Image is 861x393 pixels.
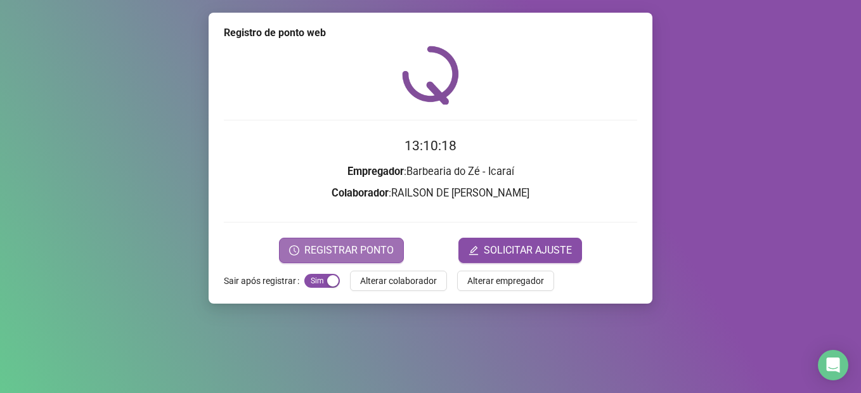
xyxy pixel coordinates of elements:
[402,46,459,105] img: QRPoint
[224,25,637,41] div: Registro de ponto web
[405,138,456,153] time: 13:10:18
[224,164,637,180] h3: : Barbearia do Zé - Icaraí
[467,274,544,288] span: Alterar empregador
[289,245,299,255] span: clock-circle
[347,165,404,177] strong: Empregador
[458,238,582,263] button: editSOLICITAR AJUSTE
[818,350,848,380] div: Open Intercom Messenger
[279,238,404,263] button: REGISTRAR PONTO
[469,245,479,255] span: edit
[484,243,572,258] span: SOLICITAR AJUSTE
[360,274,437,288] span: Alterar colaborador
[304,243,394,258] span: REGISTRAR PONTO
[224,185,637,202] h3: : RAILSON DE [PERSON_NAME]
[224,271,304,291] label: Sair após registrar
[457,271,554,291] button: Alterar empregador
[332,187,389,199] strong: Colaborador
[350,271,447,291] button: Alterar colaborador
